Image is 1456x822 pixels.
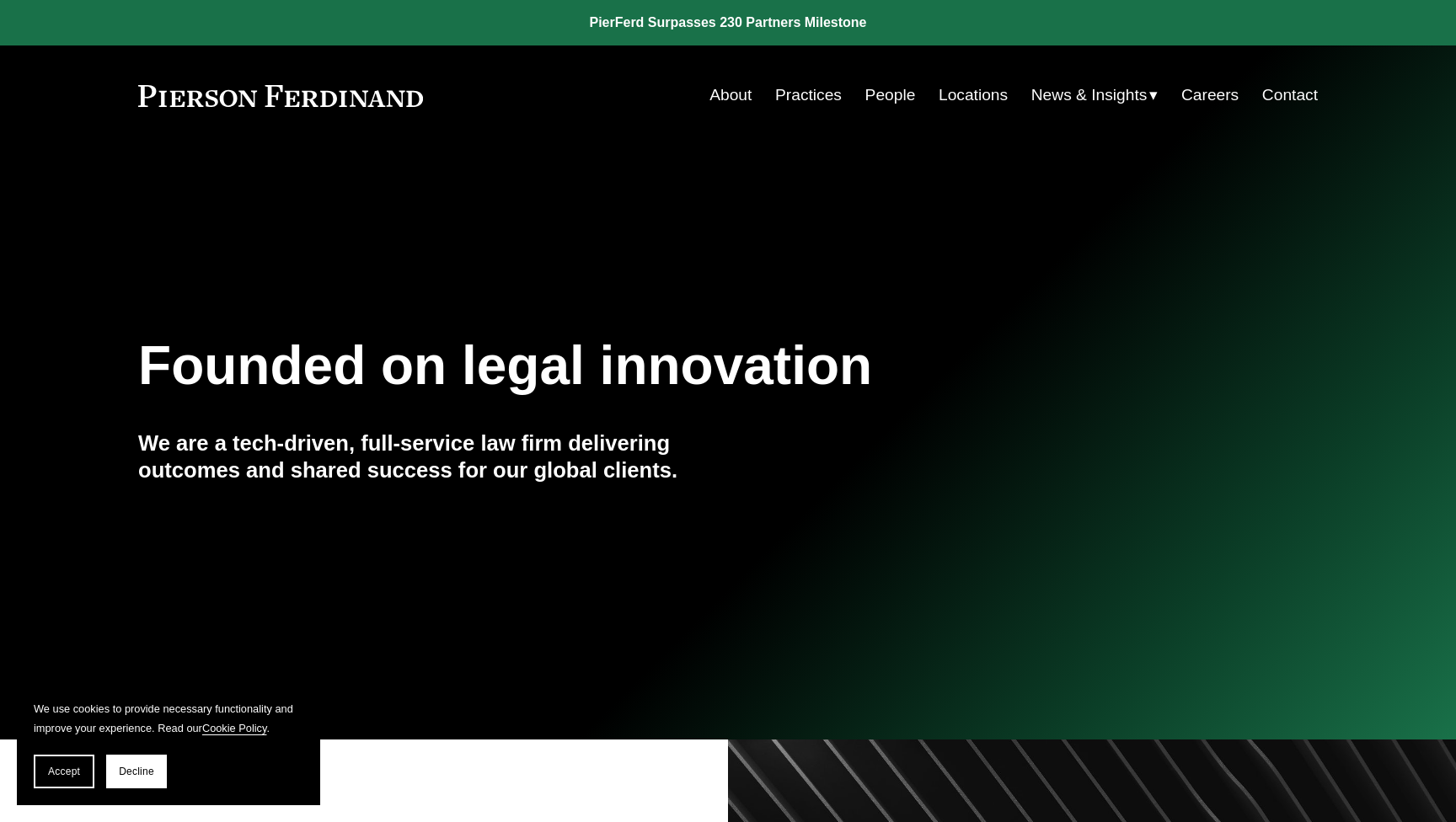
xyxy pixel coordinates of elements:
a: Contact [1262,79,1318,111]
a: Careers [1181,79,1239,111]
a: Cookie Policy [202,722,267,734]
a: About [709,79,752,111]
span: Accept [48,766,80,777]
span: News & Insights [1031,81,1148,110]
a: Locations [939,79,1008,111]
p: We use cookies to provide necessary functionality and improve your experience. Read our . [34,699,303,738]
button: Decline [106,755,167,788]
h1: Founded on legal innovation [138,335,1121,397]
h4: We are a tech-driven, full-service law firm delivering outcomes and shared success for our global... [138,430,728,484]
button: Accept [34,755,94,788]
a: Practices [775,79,842,111]
span: Decline [119,766,154,777]
section: Cookie banner [17,682,320,805]
a: People [865,79,916,111]
a: folder dropdown [1031,79,1159,111]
